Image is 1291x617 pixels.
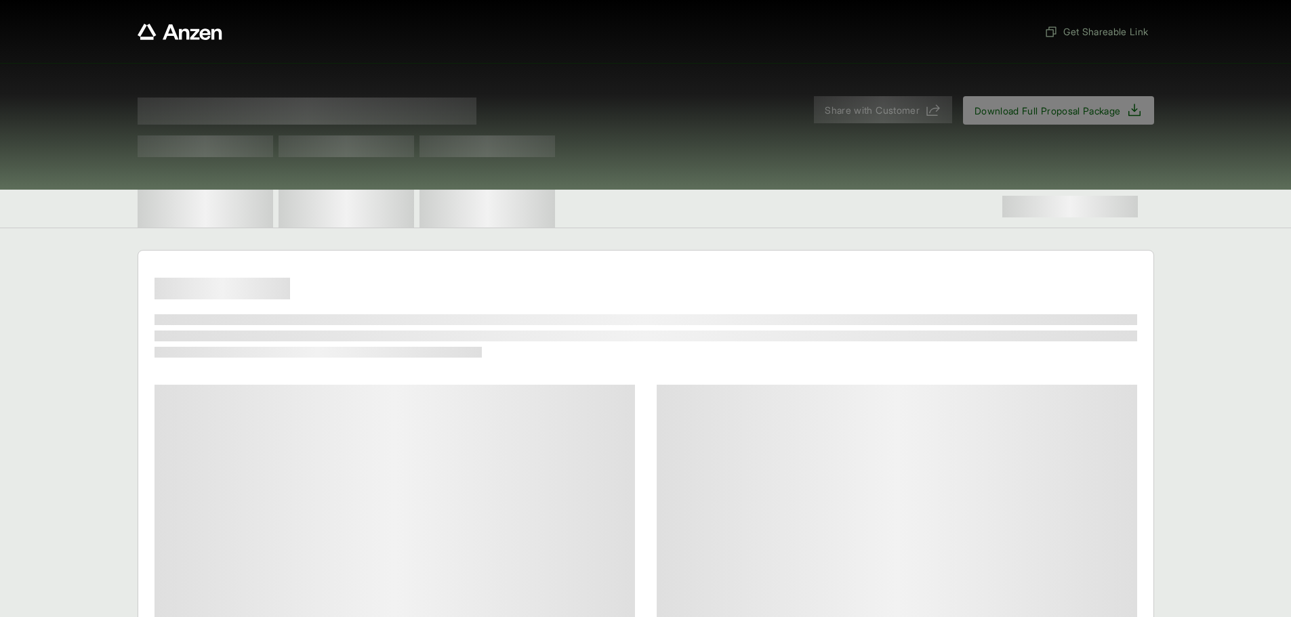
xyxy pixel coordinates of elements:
span: Proposal for [138,98,476,125]
button: Get Shareable Link [1039,19,1153,44]
span: Test [419,135,555,157]
span: Test [138,135,273,157]
span: Get Shareable Link [1044,24,1148,39]
a: Anzen website [138,24,222,40]
span: Share with Customer [825,103,920,117]
span: Test [279,135,414,157]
